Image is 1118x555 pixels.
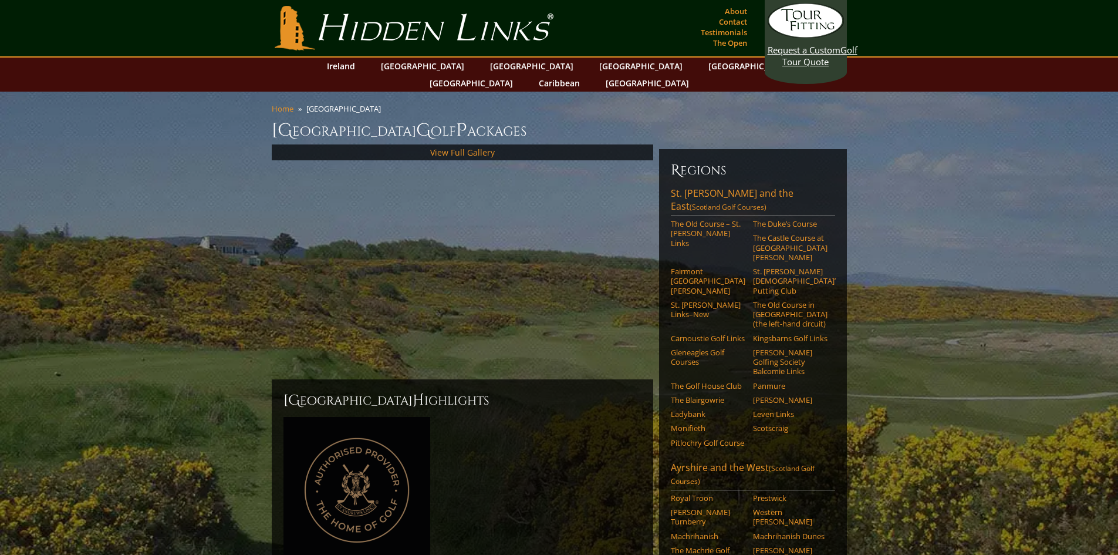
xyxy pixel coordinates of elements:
span: H [413,391,424,410]
a: The Golf House Club [671,381,745,391]
a: The Castle Course at [GEOGRAPHIC_DATA][PERSON_NAME] [753,233,827,262]
a: [GEOGRAPHIC_DATA] [375,58,470,75]
a: Scotscraig [753,423,827,433]
a: [PERSON_NAME] [753,395,827,405]
a: [GEOGRAPHIC_DATA] [593,58,688,75]
a: View Full Gallery [430,147,495,158]
li: [GEOGRAPHIC_DATA] [306,103,386,114]
a: The Blairgowrie [671,395,745,405]
a: [PERSON_NAME] Golfing Society Balcomie Links [753,348,827,376]
a: Panmure [753,381,827,391]
a: Kingsbarns Golf Links [753,334,827,343]
a: [GEOGRAPHIC_DATA] [484,58,579,75]
a: Pitlochry Golf Course [671,438,745,448]
a: St. [PERSON_NAME] [DEMOGRAPHIC_DATA]’ Putting Club [753,267,827,295]
a: The Old Course in [GEOGRAPHIC_DATA] (the left-hand circuit) [753,300,827,329]
a: The Duke’s Course [753,219,827,228]
a: Contact [716,14,750,30]
a: Gleneagles Golf Courses [671,348,745,367]
a: Ayrshire and the West(Scotland Golf Courses) [671,461,835,490]
span: (Scotland Golf Courses) [671,463,815,486]
a: [GEOGRAPHIC_DATA] [702,58,798,75]
span: Request a Custom [768,44,840,56]
a: St. [PERSON_NAME] Links–New [671,300,745,319]
a: Western [PERSON_NAME] [753,507,827,527]
a: St. [PERSON_NAME] and the East(Scotland Golf Courses) [671,187,835,216]
a: The Open [710,35,750,51]
a: Monifieth [671,423,745,433]
a: Caribbean [533,75,586,92]
a: Machrihanish Dunes [753,532,827,541]
span: (Scotland Golf Courses) [690,202,766,212]
h2: [GEOGRAPHIC_DATA] ighlights [283,391,641,410]
a: Home [272,103,293,114]
a: Request a CustomGolf Tour Quote [768,3,844,68]
a: Testimonials [698,24,750,41]
a: Royal Troon [671,493,745,503]
a: Leven Links [753,409,827,419]
a: [GEOGRAPHIC_DATA] [600,75,695,92]
a: About [722,3,750,19]
span: G [416,119,431,142]
a: Ladybank [671,409,745,419]
a: Prestwick [753,493,827,503]
a: [GEOGRAPHIC_DATA] [424,75,519,92]
h6: Regions [671,161,835,180]
a: The Old Course – St. [PERSON_NAME] Links [671,219,745,248]
span: P [456,119,467,142]
a: Machrihanish [671,532,745,541]
a: Carnoustie Golf Links [671,334,745,343]
a: Fairmont [GEOGRAPHIC_DATA][PERSON_NAME] [671,267,745,295]
a: Ireland [321,58,361,75]
a: [PERSON_NAME] Turnberry [671,507,745,527]
h1: [GEOGRAPHIC_DATA] olf ackages [272,119,847,142]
